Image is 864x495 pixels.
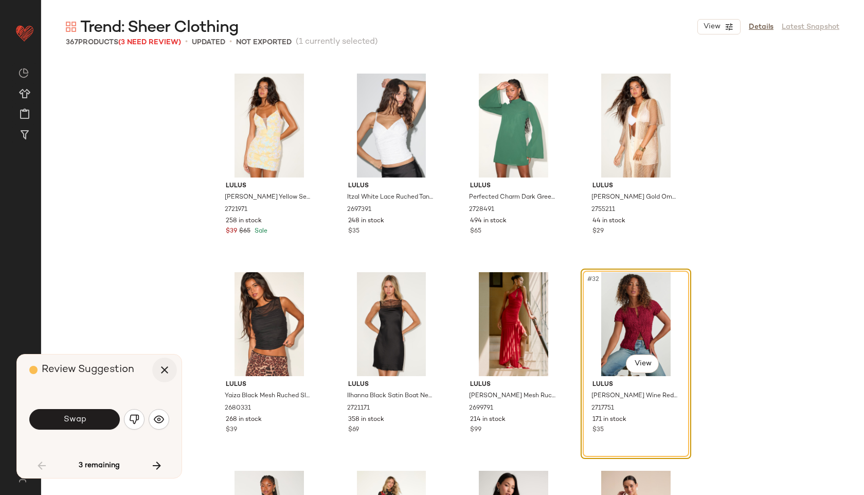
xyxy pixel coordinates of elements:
span: 2755211 [591,205,615,215]
img: 2697391_01_hero_2025-08-12.jpg [340,74,443,178]
span: 358 in stock [348,415,384,425]
span: #32 [586,274,601,285]
span: Swap [63,415,86,425]
img: 2721171_01_hero_2025-08-25.jpg [340,272,443,376]
a: Details [749,22,773,32]
span: 2721971 [225,205,247,215]
span: 3 remaining [79,461,120,470]
span: [PERSON_NAME] Gold Ombre Sheer Crochet Shawl Swim Cover-Up [591,193,678,202]
img: 12991481_2699791.jpg [462,272,565,376]
span: Yaiza Black Mesh Ruched Sleeveless Top [225,392,312,401]
img: heart_red.DM2ytmEG.svg [14,23,35,43]
span: 367 [66,39,78,46]
span: Sale [253,228,267,235]
span: 494 in stock [470,217,507,226]
span: Lulus [226,182,313,191]
div: Products [66,37,181,48]
span: $65 [470,227,481,236]
p: updated [192,37,225,48]
img: 2717751_01_hero_2025-08-22.jpg [584,272,688,376]
span: 44 in stock [592,217,625,226]
img: svg%3e [66,22,76,32]
span: $69 [348,426,359,435]
img: svg%3e [12,474,32,483]
span: $35 [348,227,359,236]
img: 2755211_02_fullbody_2025-08-27.jpg [584,74,688,178]
button: Swap [29,409,120,430]
span: $65 [239,227,250,236]
span: Perfected Charm Dark Green Bell Sleeve Mini Shift Dress [469,193,556,202]
span: $99 [470,426,481,435]
span: Review Suggestion [42,364,134,375]
span: 2721171 [347,404,370,413]
p: Not Exported [236,37,292,48]
span: 268 in stock [226,415,262,425]
span: Lulus [348,182,435,191]
span: [PERSON_NAME] Yellow Sequin Lace-Up Mini Dress [225,193,312,202]
img: 2721971_01_hero_2025-09-02.jpg [218,74,321,178]
span: View [703,23,721,31]
img: 2728491_01_hero_2025-09-09.jpg [462,74,565,178]
span: $29 [592,227,604,236]
span: [PERSON_NAME] Mesh Ruched One-Shoulder Maxi Dress [469,392,556,401]
span: $39 [226,426,237,435]
img: svg%3e [154,414,164,425]
button: View [626,355,659,373]
span: (3 Need Review) [118,39,181,46]
span: 2717751 [591,404,614,413]
span: View [634,360,651,368]
span: 2728491 [469,205,494,215]
span: 2697391 [347,205,371,215]
span: Lulus [592,182,679,191]
span: 248 in stock [348,217,384,226]
span: Trend: Sheer Clothing [80,17,239,38]
button: View [697,19,741,34]
span: • [229,36,232,48]
span: Itzal White Lace Ruched Tank Top [347,193,434,202]
span: 258 in stock [226,217,262,226]
img: svg%3e [129,414,139,425]
span: [PERSON_NAME] Wine Red Sheer Textured Button-Front Top [591,392,678,401]
span: (1 currently selected) [296,36,378,48]
span: Lulus [348,380,435,390]
span: Lulus [470,182,557,191]
img: 2680331_01_hero_2025-07-07.jpg [218,272,321,376]
img: svg%3e [19,68,29,78]
span: • [185,36,188,48]
span: $39 [226,227,237,236]
span: 214 in stock [470,415,506,425]
span: 2680331 [225,404,251,413]
span: 2699791 [469,404,493,413]
span: Lulus [226,380,313,390]
span: Lulus [470,380,557,390]
span: Ilhanna Black Satin Boat Neck Shift Mini Dress [347,392,434,401]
